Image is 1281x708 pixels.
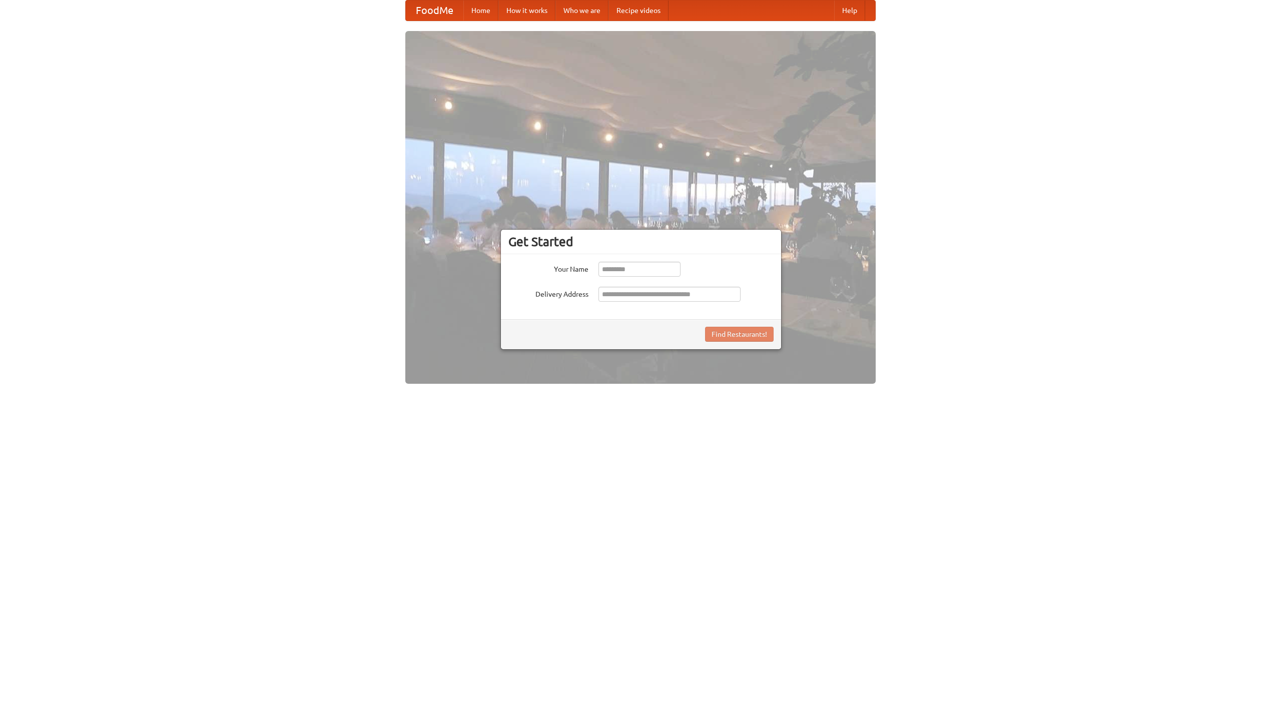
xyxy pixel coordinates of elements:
a: Home [463,1,498,21]
label: Delivery Address [508,287,588,299]
label: Your Name [508,262,588,274]
h3: Get Started [508,234,774,249]
a: Help [834,1,865,21]
a: FoodMe [406,1,463,21]
a: How it works [498,1,555,21]
a: Recipe videos [608,1,669,21]
a: Who we are [555,1,608,21]
button: Find Restaurants! [705,327,774,342]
